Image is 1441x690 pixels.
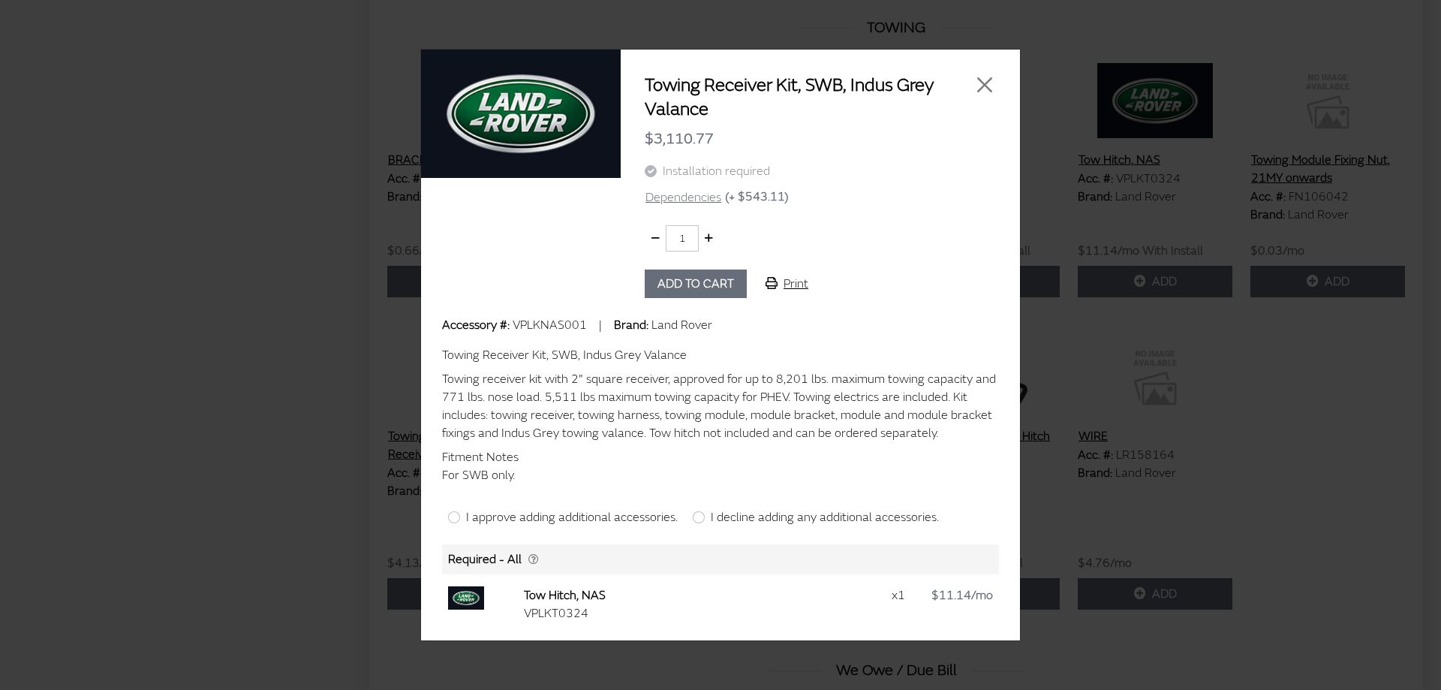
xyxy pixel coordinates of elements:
[614,316,648,334] label: Brand:
[599,318,602,333] span: |
[466,508,678,526] label: I approve adding additional accessories.
[645,270,747,298] button: Add to cart
[442,346,999,364] div: Towing Receiver Kit, SWB, Indus Grey Valance
[448,552,522,567] span: Required - All
[645,74,934,122] h2: Towing Receiver Kit, SWB, Indus Grey Valance
[645,122,996,156] div: $3,110.77
[663,164,770,179] span: Installation required
[931,586,993,604] div: $11.14/mo
[442,448,519,466] label: Fitment Notes
[421,49,621,179] img: Image for Towing Receiver Kit, SWB, Indus Grey Valance
[448,586,484,610] img: Image for Tow Hitch, NAS
[442,466,999,484] div: For SWB only.
[524,604,874,622] div: VPLKT0324
[645,188,722,207] button: Dependencies
[711,508,939,526] label: I decline adding any additional accessories.
[442,370,999,442] div: Towing receiver kit with 2" square receiver, approved for up to 8,201 lbs. maximum towing capacit...
[442,316,510,334] label: Accessory #:
[513,318,587,333] span: VPLKNAS001
[973,74,996,96] button: Close
[753,270,821,298] button: Print
[892,586,913,604] div: x1
[725,188,789,207] span: (+ $543.11)
[524,586,874,604] div: Tow Hitch, NAS
[651,318,712,333] span: Land Rover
